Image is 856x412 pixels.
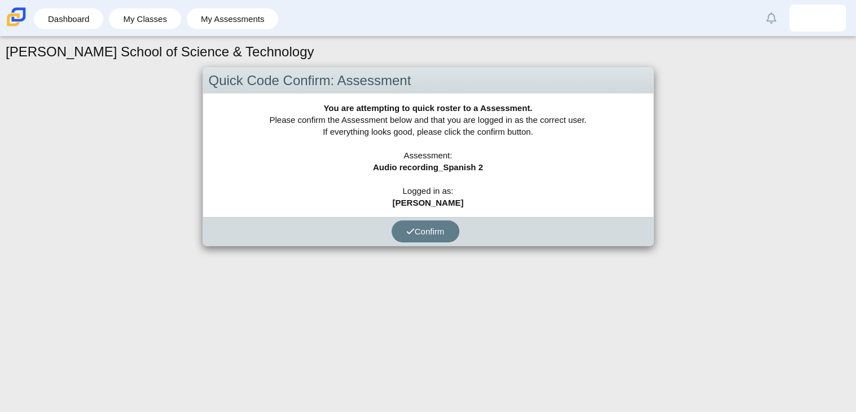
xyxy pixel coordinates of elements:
h1: [PERSON_NAME] School of Science & Technology [6,42,314,61]
a: My Classes [115,8,175,29]
a: Carmen School of Science & Technology [5,21,28,30]
a: Alerts [759,6,784,30]
button: Confirm [392,220,459,242]
b: [PERSON_NAME] [393,198,464,207]
img: fabio.alfaroestrad.VDY4Qq [809,9,827,27]
a: My Assessments [192,8,273,29]
img: Carmen School of Science & Technology [5,5,28,29]
div: Quick Code Confirm: Assessment [203,68,653,94]
div: Please confirm the Assessment below and that you are logged in as the correct user. If everything... [203,94,653,217]
a: fabio.alfaroestrad.VDY4Qq [789,5,846,32]
b: You are attempting to quick roster to a Assessment. [323,103,532,113]
a: Dashboard [39,8,98,29]
span: Confirm [406,227,445,236]
b: Audio recording_Spanish 2 [373,162,483,172]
